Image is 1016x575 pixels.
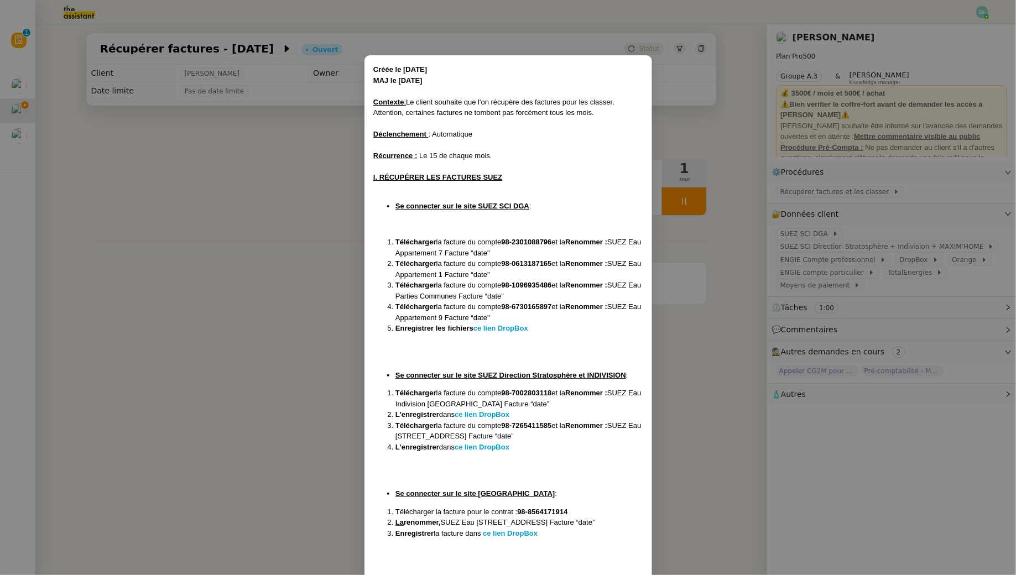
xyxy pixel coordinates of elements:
[395,410,439,419] strong: L'enregistrer
[565,421,607,430] strong: Renommer :
[404,98,406,106] u: :
[501,281,551,289] strong: 98-1096935486
[395,324,473,332] strong: Enregistrer les fichiers
[501,238,551,246] strong: 98-2301088796
[395,442,643,453] li: dans
[373,130,426,138] u: Déclenchement
[395,388,643,409] li: la facture du compte et la SUEZ Eau Indivision [GEOGRAPHIC_DATA] Facture “date”
[395,370,643,381] li: :
[395,280,643,301] li: la facture du compte et la SUEZ Eau Parties Communes Facture “date”
[473,324,528,332] a: ce lien DropBox
[395,421,436,430] strong: Télécharger
[565,302,607,311] strong: Renommer :
[373,65,427,74] strong: Créée le [DATE]
[395,201,643,212] li: :
[419,151,492,160] span: Le 15 de chaque mois.
[395,202,529,210] u: Se connecter sur le site SUEZ SCI DGA
[395,237,643,258] li: la facture du compte et la SUEZ Eau Appartement 7 Facture “date"
[373,76,423,85] strong: MAJ le [DATE]
[395,528,643,539] li: la facture dans
[395,529,434,537] strong: Enregistrer
[395,489,555,498] u: Se connecter sur le site [GEOGRAPHIC_DATA]
[565,281,607,289] strong: Renommer :
[373,151,417,160] u: Récurrence :
[483,529,538,537] a: ce lien DropBox
[501,421,551,430] strong: 98-7265411585
[565,238,607,246] strong: Renommer :
[395,488,643,499] li: :
[395,238,436,246] strong: Télécharger
[373,98,404,106] u: Contexte
[395,371,626,379] u: Se connecter sur le site SUEZ Direction Stratosphère et INDIVISION
[395,389,436,397] strong: Télécharger
[501,389,551,397] strong: 98-7002803118
[395,258,643,280] li: la facture du compte et la SUEZ Eau Appartement 1 Facture “date"
[373,129,643,140] div: : Automatique
[455,443,509,451] a: ce lien DropBox
[373,97,643,118] div: Le client souhaite que l'on récupère des factures pour les classer. Attention, certaines factures...
[395,517,643,528] li: SUEZ Eau [STREET_ADDRESS] Facture “date”
[395,518,404,526] u: La
[395,259,436,268] strong: Télécharger
[395,518,441,526] strong: renommer,
[395,302,436,311] strong: Télécharger
[565,389,607,397] strong: Renommer :
[395,420,643,442] li: la facture du compte et la SUEZ Eau [STREET_ADDRESS] Facture “date”
[501,302,551,311] strong: 98-6730165897
[501,259,551,268] strong: 98-0613187165
[395,506,643,517] li: Télécharger la facture pour le contrat :
[373,173,502,181] u: I. RÉCUPÉRER LES FACTURES SUEZ
[395,281,436,289] strong: Télécharger
[455,410,509,419] a: ce lien DropBox
[395,409,643,420] li: dans
[565,259,607,268] strong: Renommer :
[395,443,439,451] strong: L'enregistrer
[517,508,567,516] strong: 98-8564171914
[395,301,643,323] li: la facture du compte et la SUEZ Eau Appartement 9 Facture “date"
